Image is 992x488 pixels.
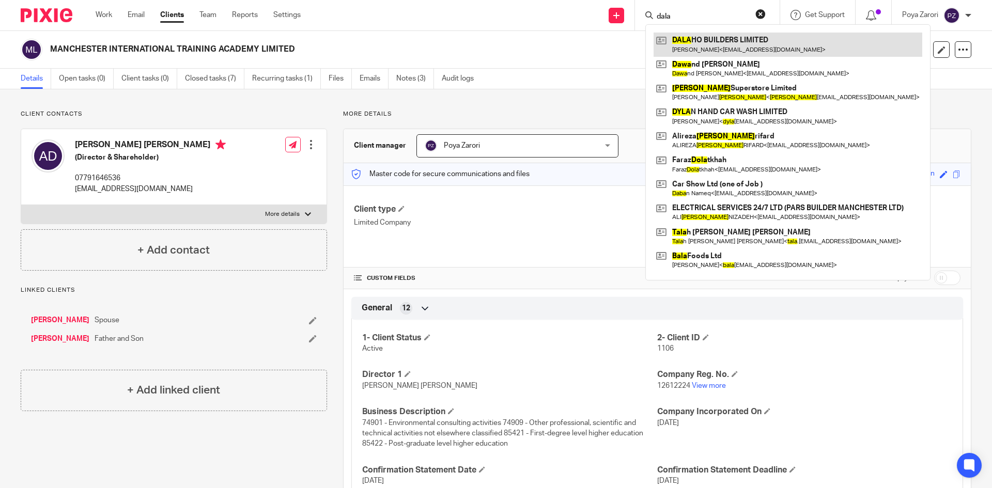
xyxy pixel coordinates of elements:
img: svg%3E [425,139,437,152]
h4: [PERSON_NAME] [PERSON_NAME] [75,139,226,152]
p: Client contacts [21,110,327,118]
span: [PERSON_NAME] [PERSON_NAME] [362,382,477,389]
p: Master code for secure communications and files [351,169,530,179]
p: Poya Zarori [902,10,938,20]
h4: Confirmation Statement Date [362,465,657,476]
h4: Company Reg. No. [657,369,952,380]
a: [PERSON_NAME] [31,315,89,325]
p: Linked clients [21,286,327,294]
p: [EMAIL_ADDRESS][DOMAIN_NAME] [75,184,226,194]
h4: + Add linked client [127,382,220,398]
a: Settings [273,10,301,20]
a: Details [21,69,51,89]
h4: 1- Client Status [362,333,657,343]
input: Search [656,12,749,22]
h4: CUSTOM FIELDS [354,274,657,282]
span: [DATE] [657,477,679,484]
h4: Confirmation Statement Deadline [657,465,952,476]
img: svg%3E [943,7,960,24]
img: svg%3E [32,139,65,172]
a: Team [199,10,216,20]
span: Active [362,345,383,352]
span: General [362,303,392,313]
a: Reports [232,10,258,20]
img: svg%3E [21,39,42,60]
a: Emails [360,69,389,89]
h4: Company Incorporated On [657,406,952,417]
span: [DATE] [362,477,384,484]
a: Client tasks (0) [121,69,177,89]
a: Email [128,10,145,20]
h4: Director 1 [362,369,657,380]
span: 74901 - Environmental consulting activities 74909 - Other professional, scientific and technical ... [362,419,643,448]
p: Limited Company [354,217,657,228]
h2: MANCHESTER INTERNATIONAL TRAINING ACADEMY LIMITED [50,44,675,55]
h4: 2- Client ID [657,333,952,343]
a: Clients [160,10,184,20]
h3: Client manager [354,140,406,151]
span: 12612224 [657,382,690,389]
i: Primary [215,139,226,150]
a: Audit logs [442,69,482,89]
h4: Business Description [362,406,657,417]
a: Notes (3) [396,69,434,89]
h4: + Add contact [137,242,210,258]
p: More details [343,110,971,118]
span: Spouse [95,315,119,325]
span: Get Support [805,11,845,19]
span: Father and Son [95,334,144,344]
p: More details [265,210,300,218]
span: 1106 [657,345,674,352]
img: Pixie [21,8,72,22]
a: Open tasks (0) [59,69,114,89]
span: 12 [402,303,410,313]
a: Recurring tasks (1) [252,69,321,89]
a: View more [692,382,726,389]
a: Closed tasks (7) [185,69,244,89]
a: Files [329,69,352,89]
button: Clear [755,9,766,19]
span: Poya Zarori [444,142,480,149]
h5: (Director & Shareholder) [75,152,226,163]
a: [PERSON_NAME] [31,334,89,344]
span: [DATE] [657,419,679,427]
p: 07791646536 [75,173,226,183]
a: Work [96,10,112,20]
h4: Client type [354,204,657,215]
